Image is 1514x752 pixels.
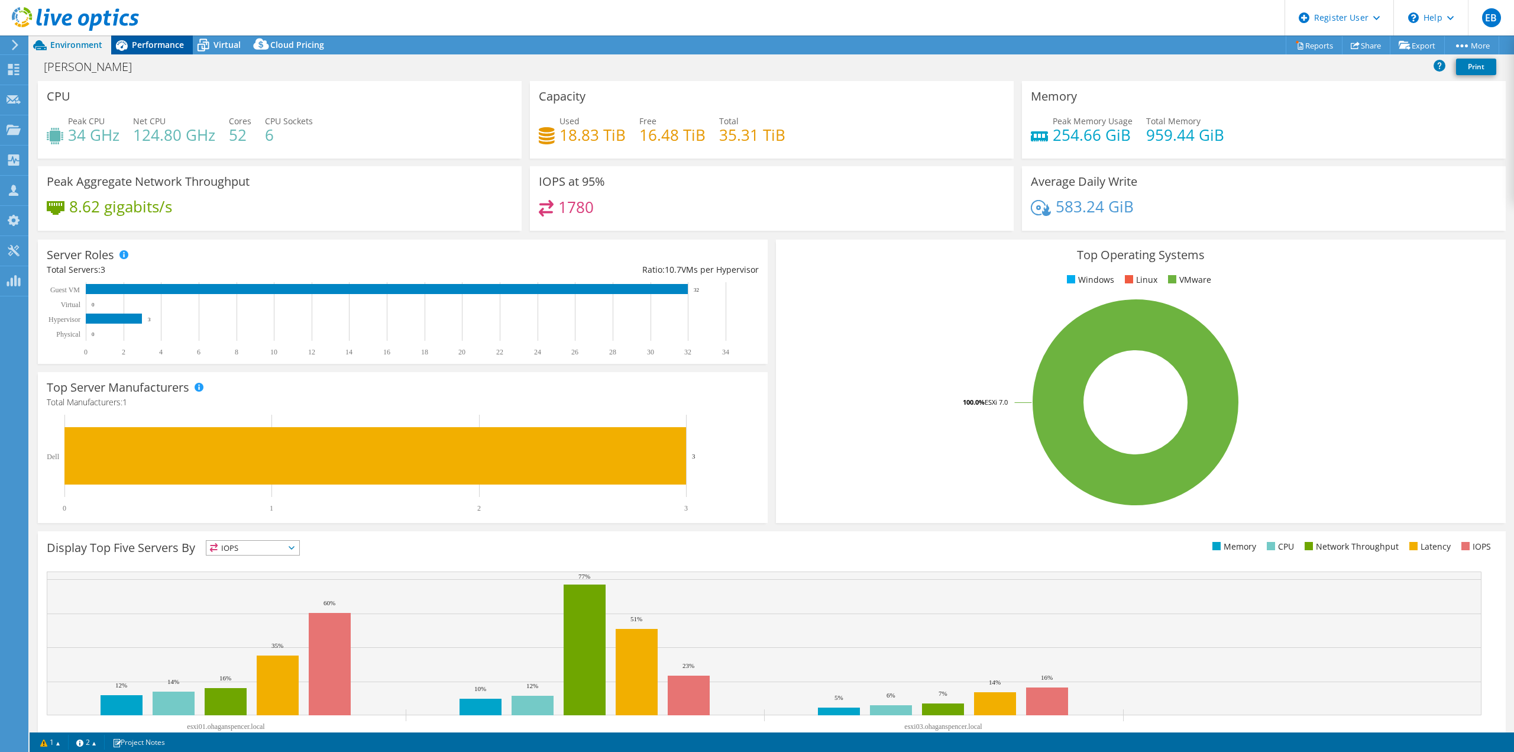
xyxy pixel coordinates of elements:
[887,692,895,699] text: 6%
[159,348,163,356] text: 4
[323,599,335,606] text: 60%
[719,128,785,141] h4: 35.31 TiB
[187,722,265,731] text: esxi01.ohaganspencer.local
[92,331,95,337] text: 0
[578,573,590,580] text: 77%
[213,39,241,50] span: Virtual
[1209,540,1256,553] li: Memory
[92,302,95,308] text: 0
[1390,36,1445,54] a: Export
[639,115,656,127] span: Free
[206,541,299,555] span: IOPS
[308,348,315,356] text: 12
[133,128,215,141] h4: 124.80 GHz
[270,348,277,356] text: 10
[47,381,189,394] h3: Top Server Manufacturers
[345,348,352,356] text: 14
[122,396,127,408] span: 1
[1031,90,1077,103] h3: Memory
[609,348,616,356] text: 28
[47,248,114,262] h3: Server Roles
[647,348,654,356] text: 30
[1302,540,1399,553] li: Network Throughput
[692,453,695,460] text: 3
[167,678,179,685] text: 14%
[47,263,403,276] div: Total Servers:
[235,348,238,356] text: 8
[219,674,231,682] text: 16%
[477,504,481,512] text: 2
[539,175,605,188] h3: IOPS at 95%
[1408,12,1419,23] svg: \n
[265,128,313,141] h4: 6
[722,348,729,356] text: 34
[719,115,739,127] span: Total
[48,315,80,324] text: Hypervisor
[132,39,184,50] span: Performance
[474,685,486,692] text: 10%
[630,615,642,622] text: 51%
[271,642,283,649] text: 35%
[989,679,1001,686] text: 14%
[270,39,324,50] span: Cloud Pricing
[197,348,200,356] text: 6
[61,301,81,309] text: Virtual
[104,735,173,750] a: Project Notes
[68,128,119,141] h4: 34 GHz
[68,735,105,750] a: 2
[122,348,125,356] text: 2
[1041,674,1053,681] text: 16%
[50,286,80,294] text: Guest VM
[559,128,626,141] h4: 18.83 TiB
[56,330,80,338] text: Physical
[84,348,88,356] text: 0
[1456,59,1496,75] a: Print
[684,504,688,512] text: 3
[939,690,947,697] text: 7%
[558,201,594,214] h4: 1780
[639,128,706,141] h4: 16.48 TiB
[47,396,759,409] h4: Total Manufacturers:
[985,398,1008,406] tspan: ESXi 7.0
[1053,115,1133,127] span: Peak Memory Usage
[47,453,59,461] text: Dell
[571,348,578,356] text: 26
[834,694,843,701] text: 5%
[1064,273,1114,286] li: Windows
[403,263,759,276] div: Ratio: VMs per Hypervisor
[458,348,465,356] text: 20
[785,248,1497,262] h3: Top Operating Systems
[50,39,102,50] span: Environment
[69,200,172,213] h4: 8.62 gigabits/s
[1146,115,1201,127] span: Total Memory
[421,348,428,356] text: 18
[229,115,251,127] span: Cores
[1406,540,1451,553] li: Latency
[539,90,585,103] h3: Capacity
[526,682,538,689] text: 12%
[47,175,250,188] h3: Peak Aggregate Network Throughput
[1444,36,1499,54] a: More
[265,115,313,127] span: CPU Sockets
[534,348,541,356] text: 24
[148,317,151,322] text: 3
[115,682,127,689] text: 12%
[38,60,150,73] h1: [PERSON_NAME]
[559,115,580,127] span: Used
[904,722,982,731] text: esxi03.ohaganspencer.local
[1031,175,1137,188] h3: Average Daily Write
[63,504,66,512] text: 0
[229,128,251,141] h4: 52
[270,504,273,512] text: 1
[694,287,699,293] text: 32
[32,735,69,750] a: 1
[1056,200,1134,213] h4: 583.24 GiB
[665,264,681,275] span: 10.7
[496,348,503,356] text: 22
[684,348,691,356] text: 32
[47,90,70,103] h3: CPU
[682,662,694,669] text: 23%
[1458,540,1491,553] li: IOPS
[1165,273,1211,286] li: VMware
[1146,128,1224,141] h4: 959.44 GiB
